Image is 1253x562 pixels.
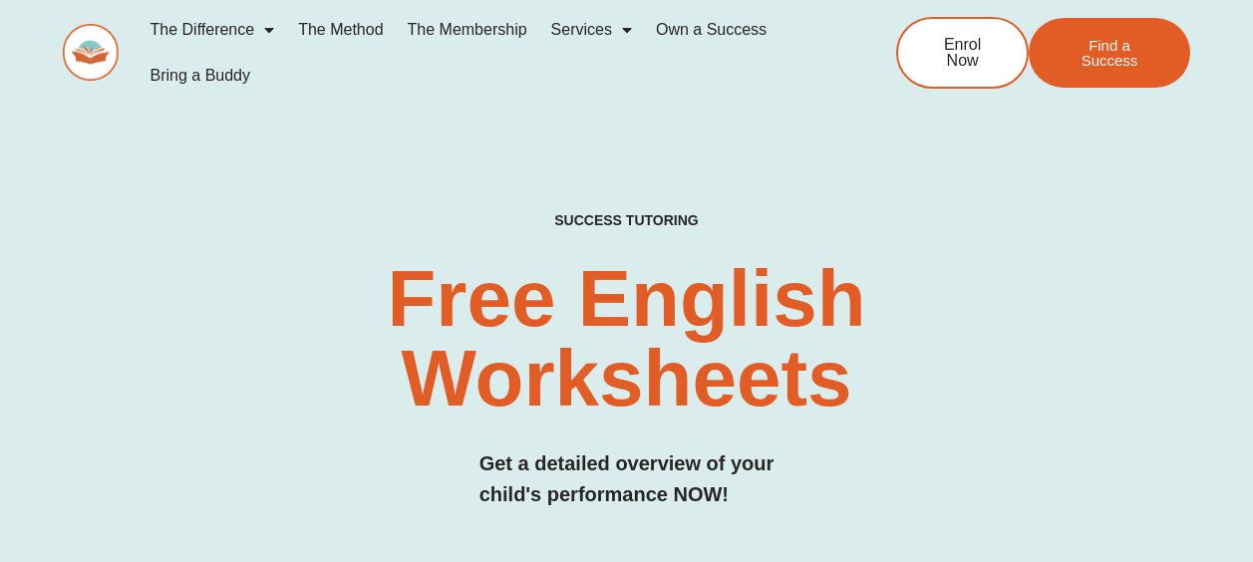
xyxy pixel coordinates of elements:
a: The Difference [139,7,287,53]
a: Enrol Now [896,17,1029,89]
a: Services [539,7,644,53]
h4: SUCCESS TUTORING​ [460,212,793,229]
h2: Free English Worksheets​ [254,259,999,419]
a: The Method [286,7,395,53]
nav: Menu [139,7,832,99]
a: Find a Success [1029,18,1190,88]
a: Bring a Buddy [139,53,263,99]
a: The Membership [396,7,539,53]
span: Find a Success [1059,38,1160,68]
a: Own a Success [644,7,779,53]
span: Enrol Now [928,37,997,69]
h3: Get a detailed overview of your child's performance NOW! [479,448,775,510]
